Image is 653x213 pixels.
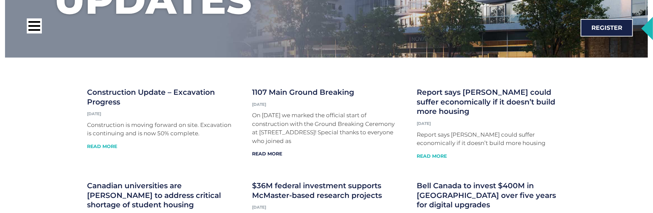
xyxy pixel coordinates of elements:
[417,121,431,126] span: [DATE]
[87,88,215,106] a: Construction Update – Excavation Progress
[87,121,236,138] p: Construction is moving forward on site. Excavation is continuing and is now 50% complete.
[252,205,266,210] span: [DATE]
[417,153,447,159] a: Read more about Report says Hamilton could suffer economically if it doesn’t build more housing
[252,111,401,145] p: On [DATE] we marked the official start of construction with the Ground Breaking Ceremony at [STRE...
[87,111,101,116] span: [DATE]
[87,181,221,209] a: Canadian universities are [PERSON_NAME] to address critical shortage of student housing
[581,19,633,37] a: Register
[252,181,382,200] a: $36M federal investment supports McMaster-based research projects
[417,88,555,116] a: Report says [PERSON_NAME] could suffer economically if it doesn’t build more housing
[87,143,117,149] a: Read more about Construction Update – Excavation Progress
[252,151,282,157] a: Read more about 1107 Main Ground Breaking
[252,88,354,97] a: 1107 Main Ground Breaking
[591,25,622,31] span: Register
[417,181,556,209] a: Bell Canada to invest $400M in [GEOGRAPHIC_DATA] over five years for digital upgrades
[252,102,266,107] span: [DATE]
[417,131,566,148] p: Report says [PERSON_NAME] could suffer economically if it doesn’t build more housing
